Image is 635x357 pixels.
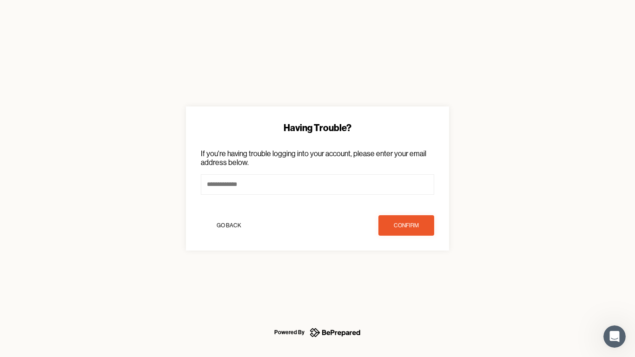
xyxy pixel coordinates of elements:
div: Powered By [274,327,304,338]
div: confirm [394,221,419,230]
button: confirm [378,215,434,236]
div: Go Back [217,221,241,230]
iframe: Intercom live chat [603,325,626,348]
div: Having Trouble? [201,121,434,134]
p: If you're having trouble logging into your account, please enter your email address below. [201,149,434,167]
button: Go Back [201,215,257,236]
